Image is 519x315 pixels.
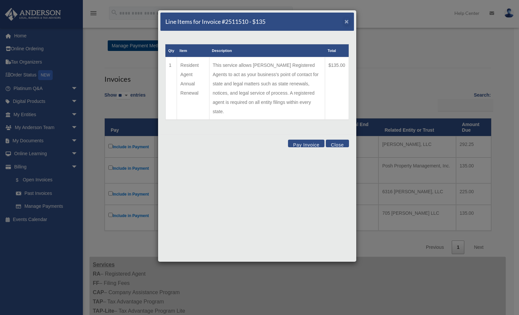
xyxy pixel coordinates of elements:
[165,57,177,120] td: 1
[326,140,349,147] button: Close
[209,44,325,57] th: Description
[165,44,177,57] th: Qty
[177,57,209,120] td: Resident Agent Annual Renewal
[325,44,349,57] th: Total
[209,57,325,120] td: This service allows [PERSON_NAME] Registered Agents to act as your business's point of contact fo...
[165,18,265,26] h5: Line Items for Invoice #2511510 - $135
[177,44,209,57] th: Item
[288,140,324,147] button: Pay Invoice
[345,18,349,25] button: Close
[345,18,349,25] span: ×
[325,57,349,120] td: $135.00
